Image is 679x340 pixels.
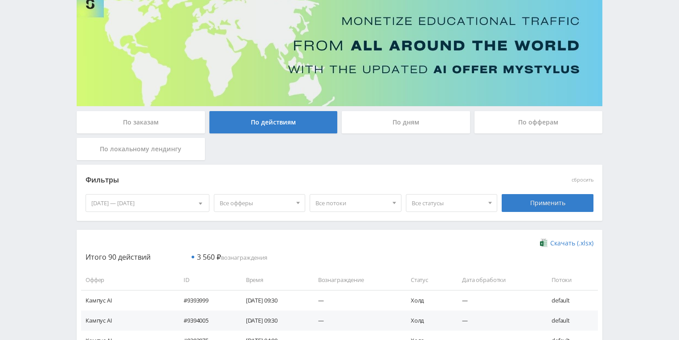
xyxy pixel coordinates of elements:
div: Фильтры [86,174,466,187]
div: По офферам [474,111,603,133]
div: По дням [342,111,470,133]
button: сбросить [572,177,593,183]
td: default [543,311,598,331]
td: Потоки [543,270,598,290]
div: [DATE] — [DATE] [86,195,209,211]
td: default [543,290,598,310]
td: Холд [402,290,453,310]
div: По локальному лендингу [77,138,205,160]
td: — [453,311,543,331]
span: вознаграждения [197,253,267,261]
a: Скачать (.xlsx) [540,239,593,248]
td: Статус [402,270,453,290]
td: [DATE] 09:30 [237,290,309,310]
td: Вознаграждение [309,270,402,290]
td: Кампус AI [81,290,175,310]
span: Скачать (.xlsx) [550,240,593,247]
td: Время [237,270,309,290]
div: По заказам [77,111,205,133]
span: Итого 90 действий [86,252,151,262]
td: — [309,290,402,310]
span: 3 560 ₽ [197,252,221,262]
td: — [453,290,543,310]
td: #9394005 [175,311,237,331]
td: #9393999 [175,290,237,310]
td: Холд [402,311,453,331]
td: — [309,311,402,331]
td: [DATE] 09:30 [237,311,309,331]
td: Кампус AI [81,311,175,331]
div: Применить [502,194,593,212]
img: xlsx [540,238,548,247]
td: Оффер [81,270,175,290]
span: Все статусы [412,195,484,211]
div: По действиям [209,111,338,133]
td: Дата обработки [453,270,543,290]
span: Все потоки [315,195,388,211]
td: ID [175,270,237,290]
span: Все офферы [220,195,292,211]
